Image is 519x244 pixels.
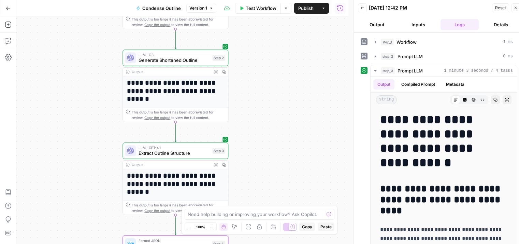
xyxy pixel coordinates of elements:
[376,95,397,104] span: string
[139,52,210,57] span: LLM · O3
[174,215,176,235] g: Edge from step_3 to step_4
[142,5,181,12] span: Condense Outline
[132,162,210,167] div: Output
[144,208,170,213] span: Copy the output
[442,79,468,90] button: Metadata
[189,5,207,11] span: Version 1
[399,19,438,30] button: Inputs
[441,19,479,30] button: Logs
[298,5,314,12] span: Publish
[186,4,216,13] button: Version 1
[398,67,423,74] span: Prompt LLM
[246,5,276,12] span: Test Workflow
[144,116,170,120] span: Copy the output
[371,37,517,48] button: 1 ms
[132,202,225,213] div: This output is too large & has been abbreviated for review. to view the full content.
[132,16,225,27] div: This output is too large & has been abbreviated for review. to view the full content.
[294,3,318,14] button: Publish
[492,3,509,12] button: Reset
[398,53,423,60] span: Prompt LLM
[144,23,170,27] span: Copy the output
[132,69,210,74] div: Output
[397,79,439,90] button: Compiled Prompt
[212,55,225,61] div: Step 2
[139,150,210,157] span: Extract Outline Structure
[302,224,312,230] span: Copy
[371,65,517,76] button: 1 minute 3 seconds / 4 tasks
[174,29,176,49] g: Edge from step_1 to step_2
[381,39,394,45] span: step_1
[196,224,205,230] span: 100%
[358,19,397,30] button: Output
[381,67,395,74] span: step_3
[373,79,394,90] button: Output
[318,222,334,231] button: Paste
[444,68,513,74] span: 1 minute 3 seconds / 4 tasks
[320,224,332,230] span: Paste
[212,148,225,154] div: Step 3
[132,109,225,120] div: This output is too large & has been abbreviated for review. to view the full content.
[503,39,513,45] span: 1 ms
[397,39,417,45] span: Workflow
[139,238,209,243] span: Format JSON
[139,57,210,64] span: Generate Shortened Outline
[371,51,517,62] button: 0 ms
[299,222,315,231] button: Copy
[235,3,280,14] button: Test Workflow
[495,5,506,11] span: Reset
[381,53,395,60] span: step_2
[503,53,513,59] span: 0 ms
[139,145,210,150] span: LLM · GPT-4.1
[174,122,176,142] g: Edge from step_2 to step_3
[132,3,185,14] button: Condense Outline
